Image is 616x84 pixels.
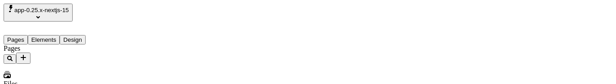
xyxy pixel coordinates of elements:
button: Add new [16,53,30,64]
button: Design [60,35,86,44]
button: Elements [28,35,60,44]
div: Pages [4,44,111,53]
span: app-0.25.x-nextjs-15 [14,7,69,13]
button: Select site [4,4,73,22]
button: Pages [4,35,28,44]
